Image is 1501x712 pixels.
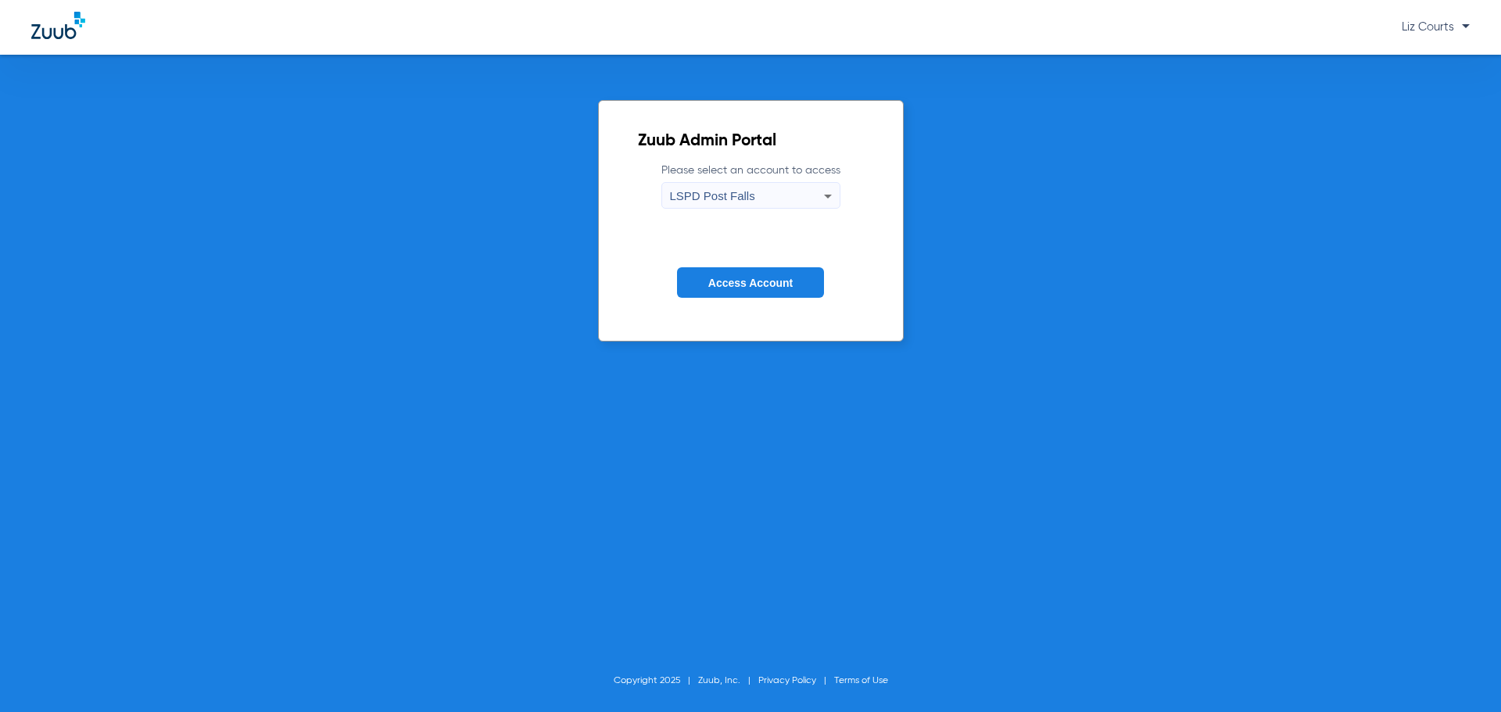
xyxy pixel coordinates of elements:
[698,673,758,689] li: Zuub, Inc.
[834,676,888,685] a: Terms of Use
[708,277,793,289] span: Access Account
[670,189,755,202] span: LSPD Post Falls
[661,163,840,209] label: Please select an account to access
[1402,21,1470,33] span: Liz Courts
[614,673,698,689] li: Copyright 2025
[758,676,816,685] a: Privacy Policy
[31,12,85,39] img: Zuub Logo
[677,267,824,298] button: Access Account
[638,134,864,149] h2: Zuub Admin Portal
